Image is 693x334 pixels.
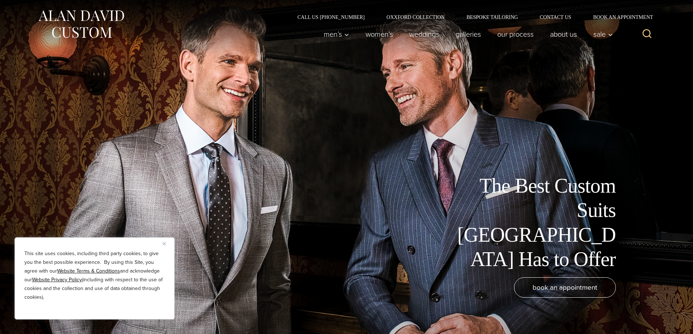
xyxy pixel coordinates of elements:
a: Contact Us [529,15,582,20]
nav: Primary Navigation [315,27,617,41]
span: Men’s [324,31,349,38]
a: Call Us [PHONE_NUMBER] [287,15,376,20]
button: View Search Form [638,25,656,43]
nav: Secondary Navigation [287,15,656,20]
a: Book an Appointment [582,15,656,20]
a: Website Terms & Conditions [57,267,120,275]
p: This site uses cookies, including third party cookies, to give you the best possible experience. ... [24,249,165,302]
img: Close [163,242,166,245]
span: book an appointment [533,282,597,293]
a: Galleries [447,27,489,41]
img: Alan David Custom [37,8,125,40]
a: book an appointment [514,277,616,298]
a: weddings [401,27,447,41]
a: Bespoke Tailoring [455,15,529,20]
a: Our Process [489,27,542,41]
a: Oxxford Collection [375,15,455,20]
button: Close [163,239,171,248]
a: About Us [542,27,585,41]
a: Women’s [357,27,401,41]
h1: The Best Custom Suits [GEOGRAPHIC_DATA] Has to Offer [452,174,616,271]
span: Sale [593,31,613,38]
a: Website Privacy Policy [32,276,82,283]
